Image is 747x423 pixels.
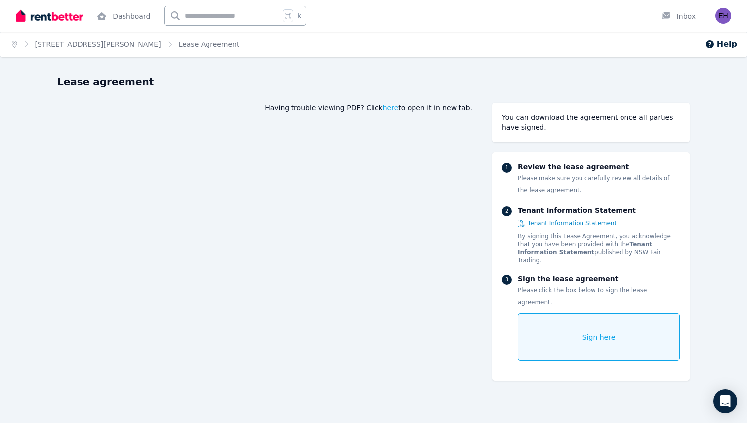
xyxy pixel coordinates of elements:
[502,163,512,173] div: 1
[502,113,680,132] div: You can download the agreement once all parties have signed.
[713,389,737,413] div: Open Intercom Messenger
[518,162,680,172] p: Review the lease agreement
[518,232,680,264] p: By signing this Lease Agreement, you acknowledge that you have been provided with the published b...
[518,175,669,193] span: Please make sure you carefully review all details of the lease agreement.
[582,332,616,342] span: Sign here
[57,103,472,113] div: Having trouble viewing PDF? Click to open it in new tab.
[179,39,240,49] span: Lease Agreement
[297,12,301,20] span: k
[502,206,512,216] div: 2
[383,103,399,113] span: here
[715,8,731,24] img: Ellen Margit Marie Hansson
[35,40,161,48] a: [STREET_ADDRESS][PERSON_NAME]
[16,8,83,23] img: RentBetter
[502,275,512,285] div: 3
[705,38,737,50] button: Help
[57,75,690,89] h1: Lease agreement
[661,11,696,21] div: Inbox
[528,219,617,227] span: Tenant Information Statement
[518,287,647,306] span: Please click the box below to sign the lease agreement.
[518,219,617,227] a: Tenant Information Statement
[518,274,680,284] p: Sign the lease agreement
[518,205,680,215] p: Tenant Information Statement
